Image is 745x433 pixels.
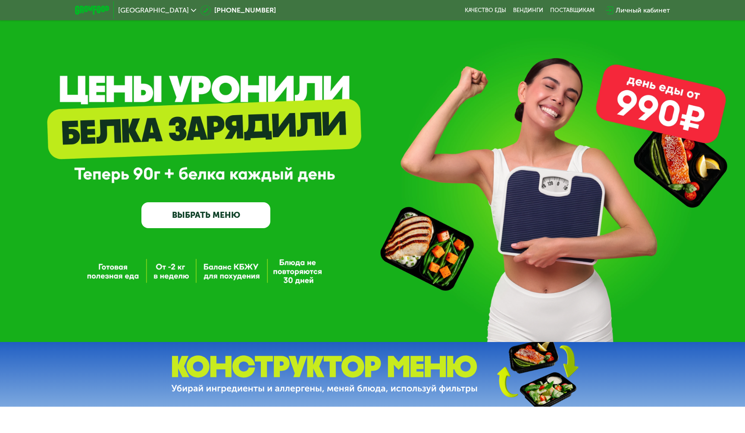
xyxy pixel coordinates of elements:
div: Личный кабинет [616,5,670,16]
a: Качество еды [465,7,506,14]
span: [GEOGRAPHIC_DATA] [118,7,189,14]
a: [PHONE_NUMBER] [200,5,276,16]
a: ВЫБРАТЬ МЕНЮ [141,202,270,228]
div: поставщикам [550,7,595,14]
a: Вендинги [513,7,543,14]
